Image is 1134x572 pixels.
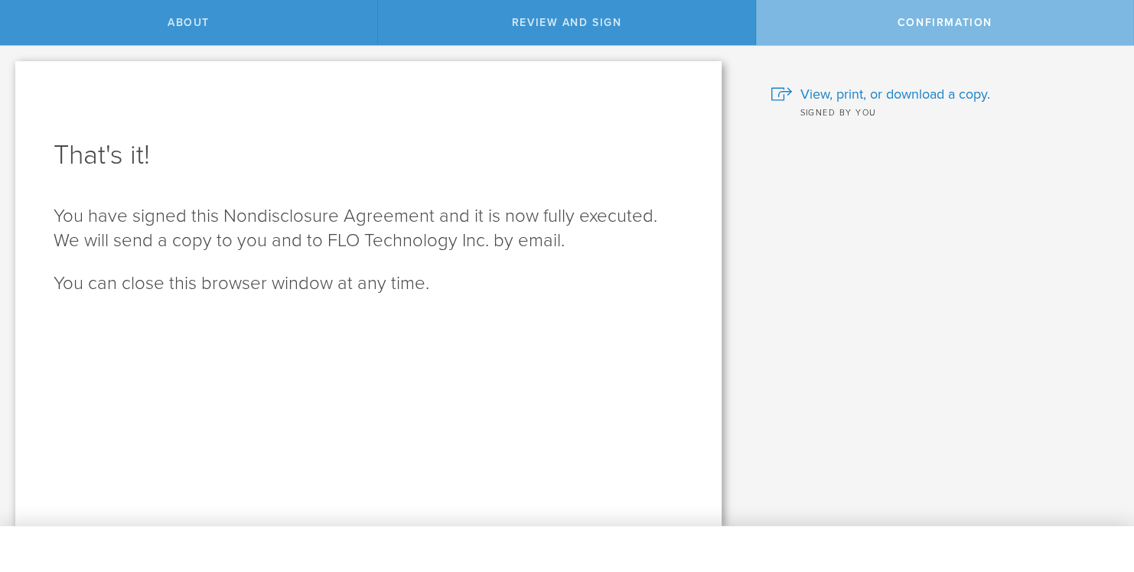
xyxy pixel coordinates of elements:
p: You can close this browser window at any time. [54,271,683,296]
span: Confirmation [898,16,992,29]
span: About [168,16,210,29]
h1: That's it! [54,137,683,174]
div: Signed by you [771,104,1111,119]
p: You have signed this Nondisclosure Agreement and it is now fully executed. We will send a copy to... [54,204,683,253]
span: View, print, or download a copy. [800,84,989,104]
span: Review and sign [512,16,622,29]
